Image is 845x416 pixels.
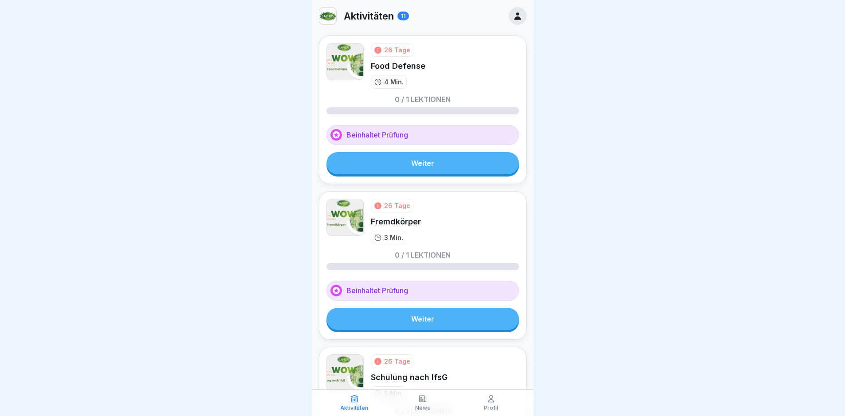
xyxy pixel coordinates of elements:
[371,372,448,383] div: Schulung nach IfsG
[326,354,364,392] img: gws61i47o4mae1p22ztlfgxa.png
[326,125,519,145] div: Beinhaltet Prüfung
[326,308,519,330] a: Weiter
[319,8,336,24] img: kf7i1i887rzam0di2wc6oekd.png
[326,43,364,80] img: b09us41hredzt9sfzsl3gafq.png
[344,10,394,22] p: Aktivitäten
[384,201,410,210] div: 26 Tage
[384,389,403,398] p: 5 Min.
[326,199,364,236] img: tkgbk1fn8zp48wne4tjen41h.png
[326,152,519,174] a: Weiter
[384,357,410,366] div: 26 Tage
[384,77,404,86] p: 4 Min.
[415,405,430,411] p: News
[397,12,409,20] div: 11
[371,60,425,71] div: Food Defense
[395,96,451,103] p: 0 / 1 Lektionen
[326,281,519,301] div: Beinhaltet Prüfung
[340,405,368,411] p: Aktivitäten
[371,216,421,227] div: Fremdkörper
[384,45,410,55] div: 26 Tage
[395,251,451,259] p: 0 / 1 Lektionen
[484,405,498,411] p: Profil
[384,233,403,242] p: 3 Min.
